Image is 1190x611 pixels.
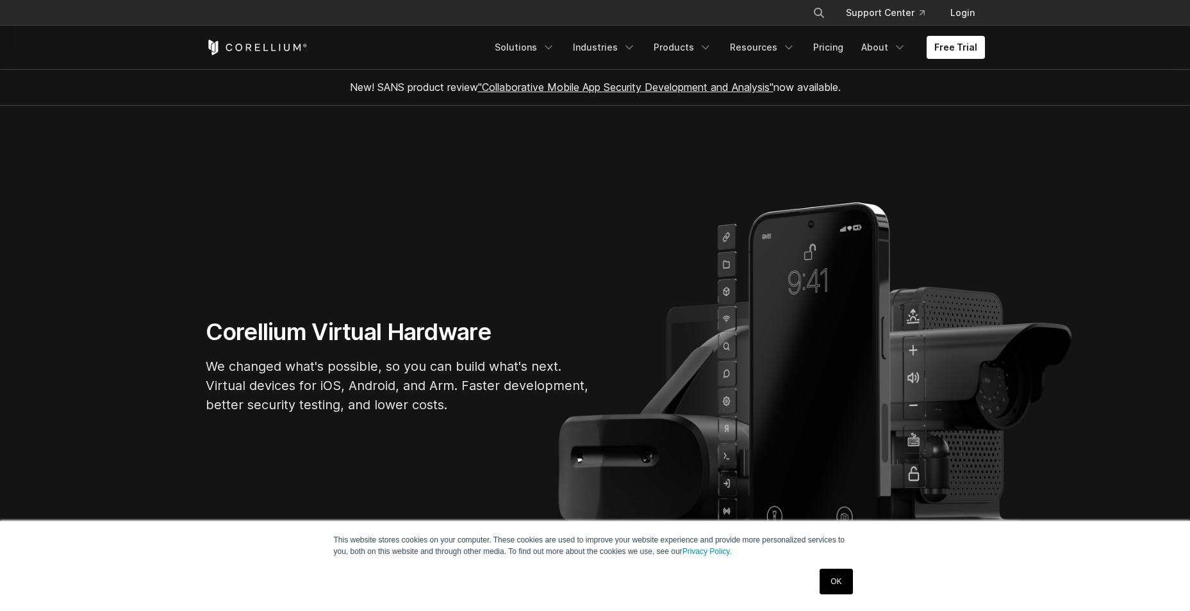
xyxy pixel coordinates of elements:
a: Resources [722,36,803,59]
a: Products [646,36,720,59]
a: Support Center [836,1,935,24]
div: Navigation Menu [797,1,985,24]
a: Solutions [487,36,563,59]
a: Free Trial [927,36,985,59]
a: Industries [565,36,643,59]
a: Pricing [806,36,851,59]
div: Navigation Menu [487,36,985,59]
h1: Corellium Virtual Hardware [206,318,590,346]
a: Privacy Policy. [682,547,732,556]
a: About [854,36,914,59]
a: Corellium Home [206,40,308,55]
span: New! SANS product review now available. [350,81,841,94]
p: We changed what's possible, so you can build what's next. Virtual devices for iOS, Android, and A... [206,357,590,414]
a: Login [940,1,985,24]
a: OK [820,569,852,594]
p: This website stores cookies on your computer. These cookies are used to improve your website expe... [334,534,857,557]
button: Search [807,1,831,24]
a: "Collaborative Mobile App Security Development and Analysis" [478,81,773,94]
